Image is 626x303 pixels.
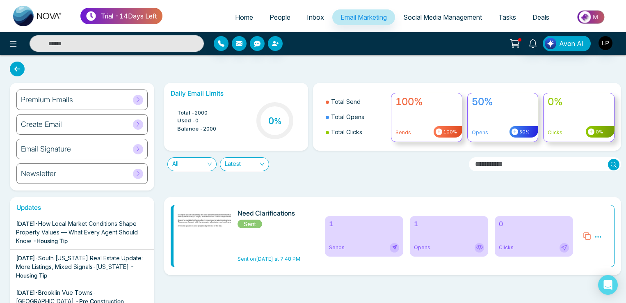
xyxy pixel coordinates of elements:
p: Trial - 14 Days Left [101,11,157,21]
h4: 0% [548,96,610,108]
span: Latest [225,158,264,171]
h6: Premium Emails [21,95,73,104]
span: 2000 [194,109,208,117]
h6: Updates [10,204,154,211]
span: 2000 [203,125,216,133]
span: How Local Market Conditions Shape Property Values — What Every Agent Should Know [16,220,138,244]
span: Opens [414,244,430,251]
span: Avon AI [559,39,584,48]
h6: Need Clarifications [238,209,306,217]
h6: Daily Email Limits [171,90,302,97]
h4: 50% [472,96,534,108]
span: Home [235,13,253,21]
h6: Create Email [21,120,62,129]
span: Sends [329,244,345,251]
span: 100% [442,129,457,135]
h6: 1 [329,220,399,228]
span: Social Media Management [403,13,482,21]
div: - [16,219,148,245]
a: Tasks [490,9,524,25]
p: Opens [472,129,534,136]
span: Sent [238,220,262,228]
a: People [261,9,299,25]
h6: Newsletter [21,169,56,178]
h6: 0 [499,220,569,228]
img: novacrm [149,209,264,234]
span: People [270,13,290,21]
a: Inbox [299,9,332,25]
span: % [274,116,282,126]
img: Market-place.gif [562,8,621,26]
span: 50% [518,129,530,135]
span: Tasks [498,13,516,21]
span: 0% [594,129,603,135]
span: Total - [177,109,194,117]
img: Nova CRM Logo [13,6,62,26]
span: Deals [532,13,549,21]
span: Sent on [DATE] at 7:48 PM [238,256,300,262]
span: All [172,158,212,171]
p: Clicks [548,129,610,136]
a: Email Marketing [332,9,395,25]
span: Email Marketing [340,13,387,21]
a: Social Media Management [395,9,490,25]
span: [DATE] [16,255,35,262]
span: [DATE] [16,220,35,227]
h6: Email Signature [21,145,71,154]
span: - Housing Tip [33,237,68,244]
a: Home [227,9,261,25]
button: Avon AI [543,36,591,51]
span: Balance - [177,125,203,133]
h6: 1 [414,220,484,228]
li: Total Opens [326,109,386,124]
p: Sends [395,129,458,136]
h3: 0 [268,115,282,126]
li: Total Clicks [326,124,386,140]
span: South [US_STATE] Real Estate Update: More Listings, Mixed Signals-[US_STATE] [16,255,143,270]
span: Clicks [499,244,514,251]
span: 0 [195,117,199,125]
span: Used - [177,117,195,125]
div: - [16,254,148,280]
img: Lead Flow [545,38,556,49]
img: User Avatar [599,36,612,50]
h4: 100% [395,96,458,108]
div: Open Intercom Messenger [598,275,618,295]
span: Inbox [307,13,324,21]
span: [DATE] [16,289,35,296]
li: Total Send [326,94,386,109]
a: Deals [524,9,557,25]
